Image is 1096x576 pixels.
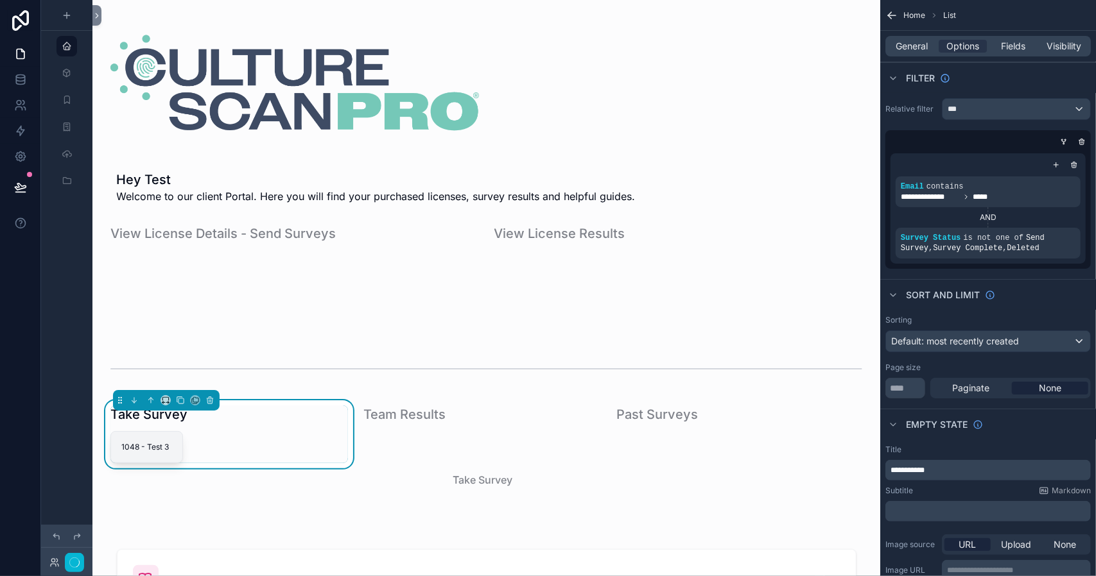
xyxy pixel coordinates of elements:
a: 1048 - Test 3 [110,431,183,463]
a: Markdown [1039,486,1091,496]
span: Empty state [906,418,968,431]
span: URL [959,538,977,551]
span: Email [901,182,924,191]
span: Default: most recently created [891,335,1019,346]
label: Image source [885,539,937,550]
label: Relative filter [885,104,937,114]
span: , [1002,244,1007,253]
span: Options [946,40,979,53]
span: Fields [1002,40,1026,53]
div: scrollable content [885,460,1091,480]
span: Visibility [1047,40,1082,53]
span: contains [926,182,964,191]
span: Home [903,10,925,21]
span: , [928,244,933,253]
span: List [943,10,956,21]
div: scrollable content [885,501,1091,521]
span: Sort And Limit [906,289,980,301]
label: Title [885,445,901,455]
label: Page size [885,362,921,373]
div: AND [896,212,1081,223]
span: General [896,40,928,53]
span: Filter [906,72,935,85]
button: Default: most recently created [885,330,1091,352]
span: None [1054,538,1077,551]
span: None [1039,382,1061,394]
h1: Take Survey [110,405,187,423]
span: Paginate [953,382,990,394]
span: Markdown [1052,486,1091,496]
span: 1048 - Test 3 [121,442,172,452]
span: Survey Status [901,233,961,242]
span: Upload [1002,538,1032,551]
span: is not one of [964,233,1024,242]
label: Sorting [885,315,912,325]
label: Subtitle [885,486,913,496]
